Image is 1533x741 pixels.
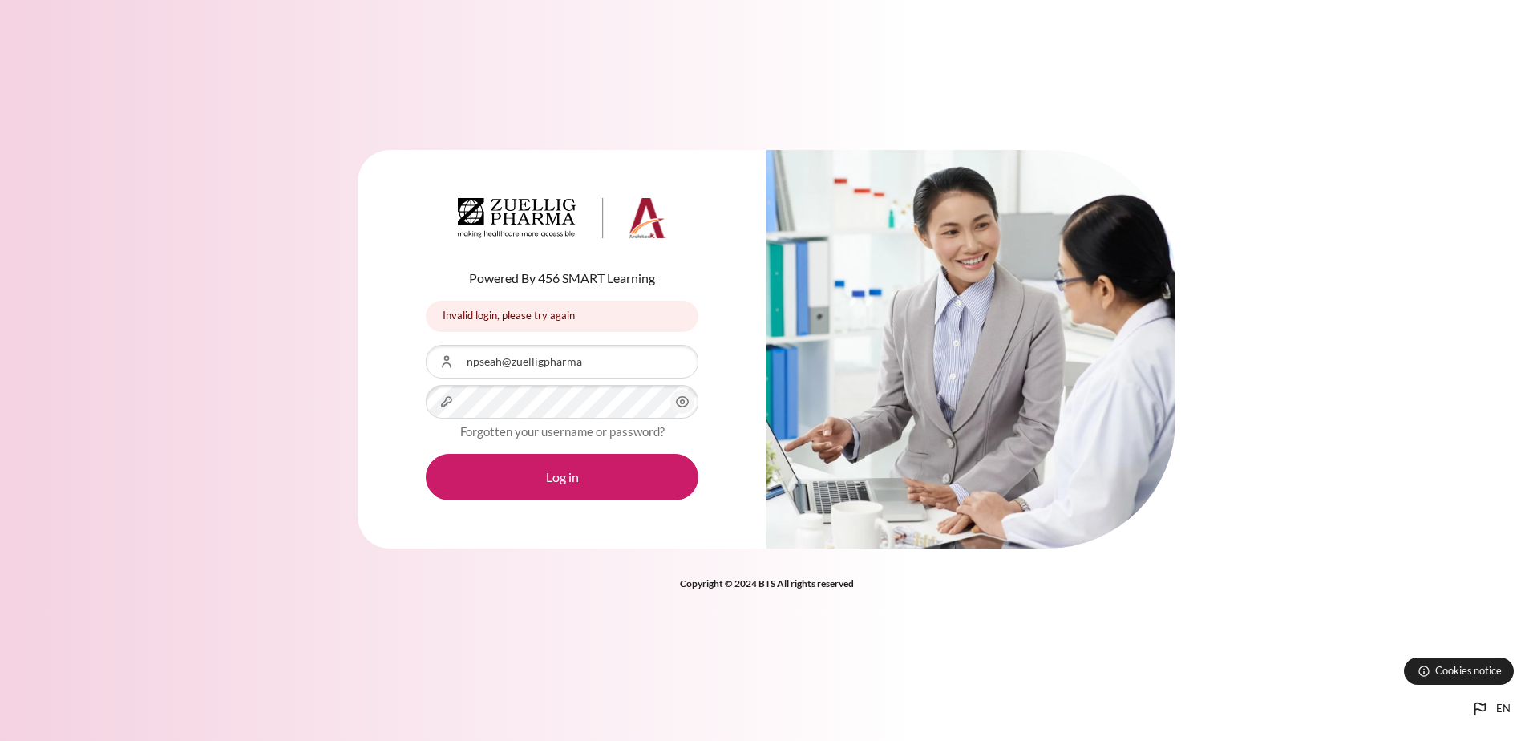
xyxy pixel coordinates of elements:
[1464,693,1517,725] button: Languages
[460,424,665,439] a: Forgotten your username or password?
[426,454,698,500] button: Log in
[426,269,698,288] p: Powered By 456 SMART Learning
[680,577,854,589] strong: Copyright © 2024 BTS All rights reserved
[1404,658,1514,685] button: Cookies notice
[426,301,698,332] div: Invalid login, please try again
[458,198,666,245] a: Architeck
[426,345,698,379] input: Username or Email Address
[1496,701,1511,717] span: en
[1435,663,1502,678] span: Cookies notice
[458,198,666,238] img: Architeck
